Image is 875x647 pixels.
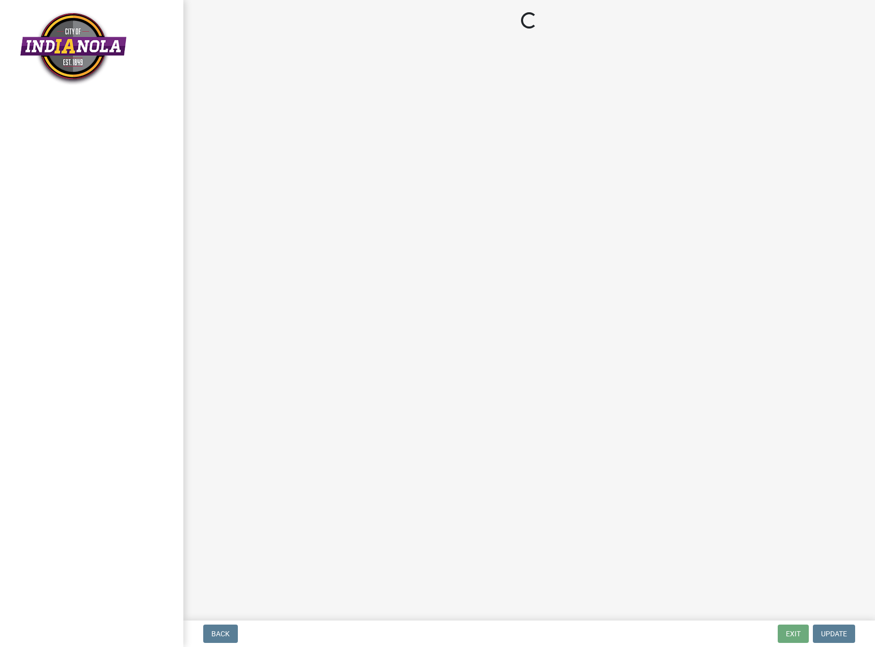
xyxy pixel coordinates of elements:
[203,625,238,643] button: Back
[813,625,855,643] button: Update
[821,630,847,638] span: Update
[20,11,126,86] img: City of Indianola, Iowa
[211,630,230,638] span: Back
[778,625,809,643] button: Exit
